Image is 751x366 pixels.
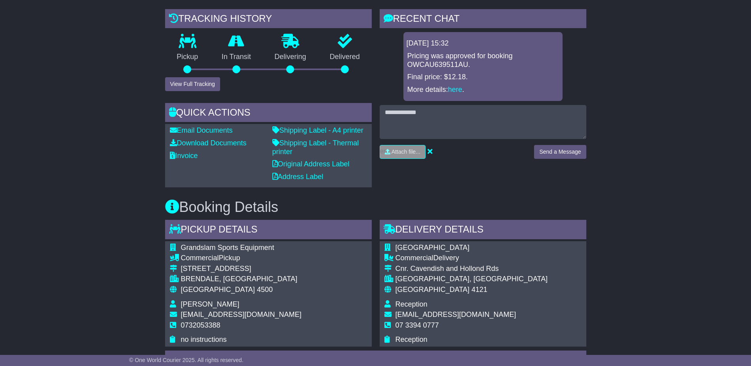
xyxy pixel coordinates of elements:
a: Download Documents [170,139,247,147]
p: Delivered [318,53,372,61]
div: [GEOGRAPHIC_DATA], [GEOGRAPHIC_DATA] [395,275,548,284]
span: © One World Courier 2025. All rights reserved. [129,357,243,363]
p: More details: . [407,86,559,94]
p: Delivering [263,53,318,61]
p: Final price: $12.18. [407,73,559,82]
span: [EMAIL_ADDRESS][DOMAIN_NAME] [181,311,302,318]
div: RECENT CHAT [380,9,586,30]
span: 0732053388 [181,321,221,329]
span: 4121 [472,286,487,294]
div: Cnr. Cavendish and Hollond Rds [395,265,548,273]
div: [STREET_ADDRESS] [181,265,302,273]
a: Shipping Label - Thermal printer [272,139,359,156]
div: [DATE] 15:32 [407,39,559,48]
div: Delivery Details [380,220,586,241]
span: 07 3394 0777 [395,321,439,329]
span: [GEOGRAPHIC_DATA] [181,286,255,294]
div: Pickup [181,254,302,263]
a: Original Address Label [272,160,350,168]
div: Tracking history [165,9,372,30]
div: Quick Actions [165,103,372,124]
p: Pickup [165,53,210,61]
span: [EMAIL_ADDRESS][DOMAIN_NAME] [395,311,516,318]
span: 4500 [257,286,273,294]
span: Commercial [395,254,433,262]
button: Send a Message [534,145,586,159]
span: no instructions [181,335,227,343]
a: Invoice [170,152,198,160]
span: [PERSON_NAME] [181,300,240,308]
p: Pricing was approved for booking OWCAU639511AU. [407,52,559,69]
a: here [448,86,462,93]
span: [GEOGRAPHIC_DATA] [395,244,470,252]
div: BRENDALE, [GEOGRAPHIC_DATA] [181,275,302,284]
span: [GEOGRAPHIC_DATA] [395,286,470,294]
h3: Booking Details [165,199,586,215]
a: Address Label [272,173,323,181]
span: Grandslam Sports Equipment [181,244,274,252]
span: Reception [395,300,428,308]
span: Commercial [181,254,219,262]
a: Shipping Label - A4 printer [272,126,363,134]
div: Delivery [395,254,548,263]
span: Reception [395,335,428,343]
button: View Full Tracking [165,77,220,91]
div: Pickup Details [165,220,372,241]
a: Email Documents [170,126,233,134]
p: In Transit [210,53,263,61]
